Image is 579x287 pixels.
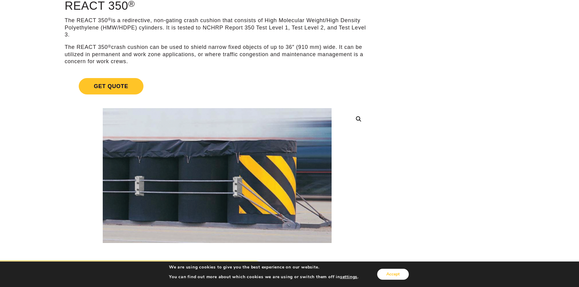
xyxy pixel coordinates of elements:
[108,44,111,49] sup: ®
[377,269,409,280] button: Accept
[65,44,370,65] p: The REACT 350 crash cushion can be used to shield narrow fixed objects of up to 36″ (910 mm) wide...
[65,17,370,38] p: The REACT 350 is a redirective, non-gating crash cushion that consists of High Molecular Weight/H...
[65,71,370,102] a: Get Quote
[340,274,357,280] button: settings
[79,78,143,94] span: Get Quote
[169,265,359,270] p: We are using cookies to give you the best experience on our website.
[169,274,359,280] p: You can find out more about which cookies we are using or switch them off in .
[108,17,111,22] sup: ®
